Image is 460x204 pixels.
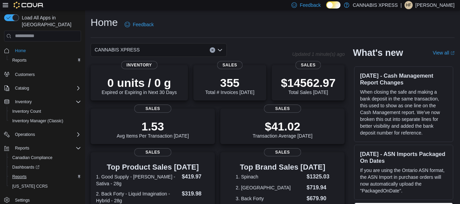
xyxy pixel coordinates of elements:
[15,72,35,77] span: Customers
[326,1,340,9] input: Dark Mode
[360,72,447,86] h3: [DATE] - Cash Management Report Changes
[281,76,336,90] p: $14562.97
[7,153,84,162] button: Canadian Compliance
[236,195,304,202] dt: 3. Back Forty
[12,144,81,152] span: Reports
[10,154,81,162] span: Canadian Compliance
[117,120,189,133] p: 1.53
[7,172,84,182] button: Reports
[91,16,118,29] h1: Home
[292,51,345,57] p: Updated 1 minute(s) ago
[296,61,321,69] span: Sales
[307,194,330,203] dd: $679.90
[134,105,172,113] span: Sales
[95,46,140,54] span: CANNABIS XPRESS
[12,155,52,160] span: Canadian Compliance
[10,117,66,125] a: Inventory Manager (Classic)
[400,1,402,9] p: |
[360,151,447,164] h3: [DATE] - ASN Imports Packaged On Dates
[10,173,81,181] span: Reports
[406,1,411,9] span: HF
[10,107,44,115] a: Inventory Count
[12,84,32,92] button: Catalog
[101,76,177,95] div: Expired or Expiring in Next 30 Days
[217,61,242,69] span: Sales
[12,164,39,170] span: Dashboards
[10,182,50,190] a: [US_STATE] CCRS
[96,163,209,171] h3: Top Product Sales [DATE]
[12,70,37,79] a: Customers
[10,163,42,171] a: Dashboards
[15,198,30,203] span: Settings
[15,48,26,53] span: Home
[12,98,81,106] span: Inventory
[96,173,179,187] dt: 1. Good Supply - [PERSON_NAME] - Sativa - 28g
[10,163,81,171] span: Dashboards
[450,51,455,55] svg: External link
[217,47,223,53] button: Open list of options
[96,190,179,204] dt: 2. Back Forty - Liquid Imagination - Hybrid - 28g
[205,76,254,90] p: 355
[7,107,84,116] button: Inventory Count
[236,163,329,171] h3: Top Brand Sales [DATE]
[12,118,63,124] span: Inventory Manager (Classic)
[353,1,398,9] p: CANNABIS XPRESS
[415,1,455,9] p: [PERSON_NAME]
[12,47,29,55] a: Home
[10,56,81,64] span: Reports
[7,56,84,65] button: Reports
[182,173,209,181] dd: $419.97
[1,46,84,56] button: Home
[12,84,81,92] span: Catalog
[405,1,413,9] div: Hayden Flannigan
[7,182,84,191] button: [US_STATE] CCRS
[121,61,158,69] span: Inventory
[253,120,313,133] p: $41.02
[12,144,32,152] button: Reports
[307,184,330,192] dd: $719.94
[10,173,29,181] a: Reports
[1,69,84,79] button: Customers
[300,2,320,9] span: Feedback
[236,173,304,180] dt: 1. Spinach
[12,70,81,78] span: Customers
[353,47,403,58] h2: What's new
[117,120,189,139] div: Avg Items Per Transaction [DATE]
[264,148,301,156] span: Sales
[7,162,84,172] a: Dashboards
[12,174,27,179] span: Reports
[15,99,32,105] span: Inventory
[10,182,81,190] span: Washington CCRS
[205,76,254,95] div: Total # Invoices [DATE]
[182,190,209,198] dd: $319.98
[236,184,304,191] dt: 2. [GEOGRAPHIC_DATA]
[15,132,35,137] span: Operations
[12,46,81,55] span: Home
[15,85,29,91] span: Catalog
[1,143,84,153] button: Reports
[1,83,84,93] button: Catalog
[1,130,84,139] button: Operations
[210,47,215,53] button: Clear input
[15,145,29,151] span: Reports
[433,50,455,56] a: View allExternal link
[281,76,336,95] div: Total Sales [DATE]
[10,56,29,64] a: Reports
[14,2,44,9] img: Cova
[12,130,81,139] span: Operations
[10,154,55,162] a: Canadian Compliance
[253,120,313,139] div: Transaction Average [DATE]
[101,76,177,90] p: 0 units / 0 g
[264,105,301,113] span: Sales
[360,89,447,136] p: When closing the safe and making a bank deposit in the same transaction, this used to show as one...
[12,184,48,189] span: [US_STATE] CCRS
[19,14,81,28] span: Load All Apps in [GEOGRAPHIC_DATA]
[10,107,81,115] span: Inventory Count
[134,148,172,156] span: Sales
[307,173,330,181] dd: $1325.03
[12,130,38,139] button: Operations
[12,109,41,114] span: Inventory Count
[133,21,154,28] span: Feedback
[12,98,34,106] button: Inventory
